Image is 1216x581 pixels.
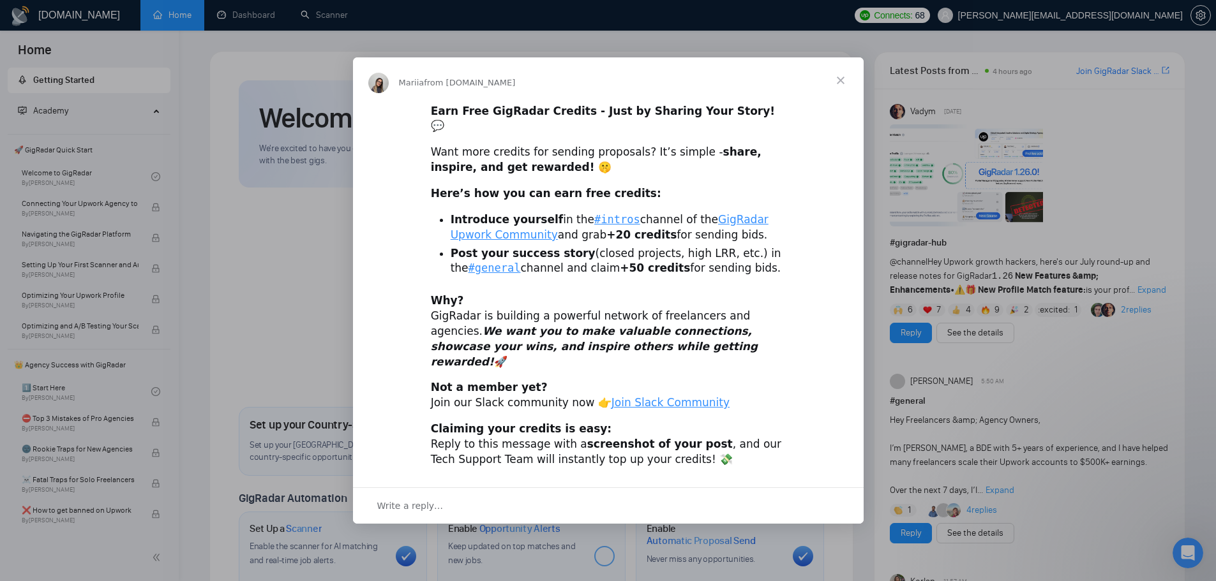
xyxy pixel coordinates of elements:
[451,247,596,260] b: Post your success story
[399,78,424,87] span: Mariia
[612,396,730,409] a: Join Slack Community
[431,380,786,411] div: Join our Slack community now 👉
[587,438,733,450] b: screenshot of your post
[606,228,677,241] b: +20 credits
[431,294,464,307] b: Why?
[469,261,521,274] a: #general
[431,187,661,200] b: Here’s how you can earn free credits:
[451,212,786,243] li: in the channel of the and grab for sending bids.
[451,213,769,241] a: GigRadar Upwork Community
[377,497,444,514] span: Write a reply…
[431,422,612,435] b: Claiming your credits is easy:
[451,246,786,277] li: (closed projects, high LRR, etc.) in the channel and claim for sending bids.
[353,487,864,524] div: Open conversation and reply
[431,422,786,467] div: Reply to this message with a , and our Tech Support Team will instantly top up your credits! 💸
[431,293,786,369] div: GigRadar is building a powerful network of freelancers and agencies. 🚀
[431,325,758,368] i: We want you to make valuable connections, showcase your wins, and inspire others while getting re...
[368,73,389,93] img: Profile image for Mariia
[431,105,775,117] b: Earn Free GigRadar Credits - Just by Sharing Your Story!
[431,104,786,135] div: 💬
[424,78,515,87] span: from [DOMAIN_NAME]
[431,381,548,393] b: Not a member yet?
[594,213,640,226] a: #intros
[451,213,564,226] b: Introduce yourself
[818,57,864,103] span: Close
[431,145,786,175] div: Want more credits for sending proposals? It’s simple -
[620,261,690,274] b: +50 credits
